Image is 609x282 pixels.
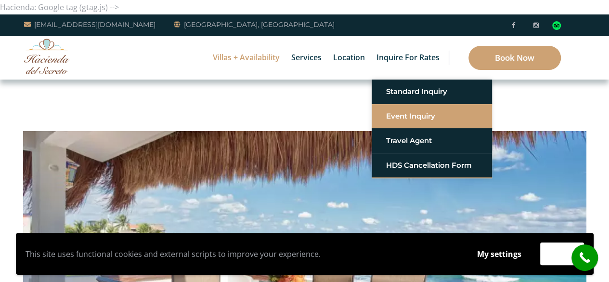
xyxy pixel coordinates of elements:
a: Travel Agent [386,132,478,149]
a: Location [328,36,370,80]
i: call [574,247,596,269]
a: Standard Inquiry [386,83,478,100]
button: My settings [468,243,531,265]
img: Awesome Logo [24,39,70,74]
a: Services [286,36,326,80]
a: [EMAIL_ADDRESS][DOMAIN_NAME] [24,19,155,30]
a: Book Now [468,46,561,70]
img: Tripadvisor_logomark.svg [552,21,561,30]
a: Inquire for Rates [372,36,444,80]
a: Villas + Availability [208,36,285,80]
a: call [571,244,598,271]
div: Read traveler reviews on Tripadvisor [552,21,561,30]
p: This site uses functional cookies and external scripts to improve your experience. [26,247,458,261]
a: Event Inquiry [386,107,478,125]
button: Accept [540,242,584,265]
a: HDS Cancellation Form [386,157,478,174]
a: [GEOGRAPHIC_DATA], [GEOGRAPHIC_DATA] [174,19,335,30]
